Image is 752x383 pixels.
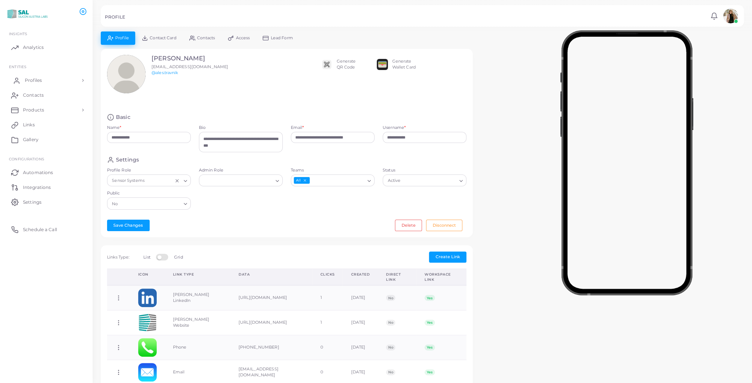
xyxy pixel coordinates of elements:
[7,7,48,21] img: logo
[6,222,87,237] a: Schedule a Call
[152,55,228,62] h3: [PERSON_NAME]
[302,178,307,183] button: Deselect All
[312,335,343,360] td: 0
[425,272,458,282] div: Workspace Link
[23,226,57,233] span: Schedule a Call
[386,344,395,350] span: No
[152,64,228,69] span: [EMAIL_ADDRESS][DOMAIN_NAME]
[721,9,740,23] a: avatar
[312,285,343,310] td: 1
[111,200,119,208] span: No
[6,165,87,180] a: Automations
[107,125,122,131] label: Name
[291,125,304,131] label: Email
[23,169,53,176] span: Automations
[23,107,44,113] span: Products
[395,220,422,231] button: Delete
[383,174,466,186] div: Search for option
[383,125,406,131] label: Username
[425,295,435,301] span: Yes
[343,310,378,335] td: [DATE]
[107,269,130,286] th: Action
[6,40,87,55] a: Analytics
[111,177,146,185] span: Sensor Systems
[6,132,87,147] a: Gallery
[165,335,230,360] td: Phone
[138,272,157,277] div: Icon
[386,369,395,375] span: No
[312,310,343,335] td: 1
[116,156,139,163] h4: Settings
[236,36,250,40] span: Access
[165,310,230,335] td: [PERSON_NAME] Website
[386,320,395,326] span: No
[386,295,395,301] span: No
[343,335,378,360] td: [DATE]
[152,70,178,75] a: @ales.travnik
[343,285,378,310] td: [DATE]
[120,200,180,208] input: Search for option
[6,117,87,132] a: Links
[23,184,51,191] span: Integrations
[23,44,44,51] span: Analytics
[386,272,408,282] div: Direct Link
[23,136,39,143] span: Gallery
[230,285,312,310] td: [URL][DOMAIN_NAME]
[6,194,87,209] a: Settings
[199,174,283,186] div: Search for option
[138,289,157,307] img: linkedin.png
[202,177,273,185] input: Search for option
[23,92,44,99] span: Contacts
[165,285,230,310] td: [PERSON_NAME] LinkedIn
[425,369,435,375] span: Yes
[150,36,176,40] span: Contact Card
[6,180,87,194] a: Integrations
[146,177,173,185] input: Search for option
[320,272,335,277] div: Clicks
[23,199,41,206] span: Settings
[138,338,157,357] img: phone.png
[6,103,87,117] a: Products
[197,36,215,40] span: Contacts
[6,88,87,103] a: Contacts
[116,114,130,121] h4: Basic
[9,31,27,36] span: INSIGHTS
[174,177,180,183] button: Clear Selected
[291,174,375,186] div: Search for option
[387,177,402,185] span: Active
[107,254,129,260] span: Links Type:
[173,272,222,277] div: Link Type
[383,167,466,173] label: Status
[239,272,304,277] div: Data
[107,220,150,231] button: Save Changes
[107,167,191,173] label: Profile Role
[199,167,283,173] label: Admin Role
[23,121,35,128] span: Links
[377,59,388,70] img: apple-wallet.png
[105,14,125,20] h5: PROFILE
[138,313,157,332] img: kmHeB2z6AZwiQ9vtjkBKZvOuDTHb7A7D-1683676513084
[230,310,312,335] td: [URL][DOMAIN_NAME]
[138,363,157,382] img: email.png
[436,254,460,259] span: Create Link
[351,272,370,277] div: Created
[9,157,44,161] span: Configurations
[199,125,283,131] label: Bio
[271,36,293,40] span: Lead Form
[143,254,150,260] label: List
[25,77,42,84] span: Profiles
[230,335,312,360] td: [PHONE_NUMBER]
[107,190,191,196] label: Public
[336,59,356,70] div: Generate QR Code
[723,9,738,23] img: avatar
[294,177,310,184] span: All
[115,36,129,40] span: Profile
[6,73,87,88] a: Profiles
[9,64,26,69] span: ENTITIES
[425,344,435,350] span: Yes
[107,197,191,209] div: Search for option
[402,177,456,185] input: Search for option
[291,167,375,173] label: Teams
[425,320,435,326] span: Yes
